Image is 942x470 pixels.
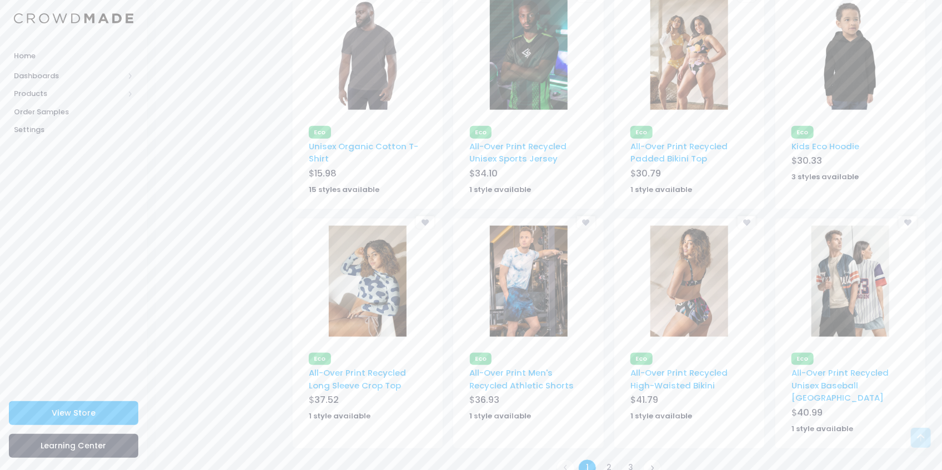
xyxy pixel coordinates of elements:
a: All-Over Print Recycled Unisex Sports Jersey [470,140,567,164]
a: All-Over Print Recycled Long Sleeve Crop Top [309,367,406,391]
strong: 1 style available [791,423,853,434]
span: Eco [309,353,331,365]
div: $ [630,393,748,409]
div: $ [309,167,427,183]
a: Kids Eco Hoodie [791,140,859,152]
span: Eco [630,126,653,138]
a: View Store [9,401,138,425]
span: Eco [470,353,492,365]
span: Eco [791,353,814,365]
strong: 1 style available [630,184,692,195]
span: 30.79 [636,167,661,180]
a: All-Over Print Recycled High-Waisted Bikini [630,367,728,391]
span: Products [14,88,124,99]
span: Eco [470,126,492,138]
strong: 3 styles available [791,171,859,182]
a: All-Over Print Men's Recycled Athletic Shorts [470,367,574,391]
a: Learning Center [9,434,138,458]
strong: 1 style available [630,411,692,421]
div: $ [791,154,909,170]
span: View Store [52,407,96,418]
span: Home [14,50,133,62]
span: 36.93 [475,393,500,406]
div: $ [309,393,427,409]
span: 34.10 [475,167,498,180]
span: 15.98 [314,167,337,180]
img: Logo [14,13,133,24]
span: 41.79 [636,393,658,406]
span: Learning Center [41,440,107,451]
span: Order Samples [14,107,133,118]
div: $ [470,167,588,183]
span: Eco [630,353,653,365]
a: All-Over Print Recycled Padded Bikini Top [630,140,728,164]
a: All-Over Print Recycled Unisex Baseball [GEOGRAPHIC_DATA] [791,367,889,403]
span: 30.33 [797,154,822,167]
a: Unisex Organic Cotton T-Shirt [309,140,418,164]
strong: 1 style available [470,184,532,195]
span: 37.52 [314,393,339,406]
span: Settings [14,124,133,135]
strong: 1 style available [309,411,370,421]
div: $ [630,167,748,183]
span: Eco [309,126,331,138]
div: $ [791,406,909,422]
span: 40.99 [797,406,823,419]
span: Dashboards [14,70,124,82]
strong: 1 style available [470,411,532,421]
strong: 15 styles available [309,184,379,195]
span: Eco [791,126,814,138]
div: $ [470,393,588,409]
